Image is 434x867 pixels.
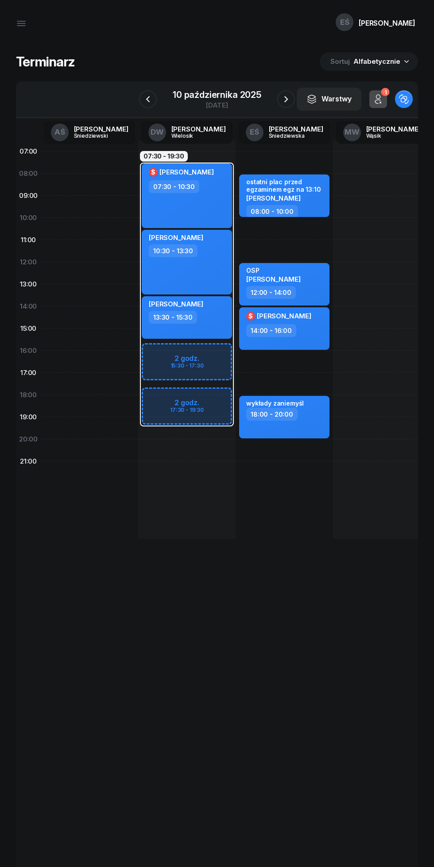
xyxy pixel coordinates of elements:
[257,312,311,320] span: [PERSON_NAME]
[246,399,304,407] div: wykłady zaniemyśl
[345,128,360,136] span: MW
[149,233,203,242] span: [PERSON_NAME]
[269,126,323,132] div: [PERSON_NAME]
[74,133,116,139] div: Śniedziewski
[16,340,41,362] div: 16:00
[16,185,41,207] div: 09:00
[44,121,136,144] a: AŚ[PERSON_NAME]Śniedziewski
[16,317,41,340] div: 15:00
[239,121,330,144] a: EŚ[PERSON_NAME]Śniedziewska
[246,324,296,337] div: 14:00 - 16:00
[297,88,361,111] button: Warstwy
[246,267,301,274] div: OSP
[16,295,41,317] div: 14:00
[246,408,298,421] div: 18:00 - 20:00
[16,54,75,70] h1: Terminarz
[250,128,259,136] span: EŚ
[151,169,155,175] span: $
[16,163,41,185] div: 08:00
[359,19,415,27] div: [PERSON_NAME]
[246,194,301,202] span: [PERSON_NAME]
[149,300,203,308] span: [PERSON_NAME]
[149,244,198,257] div: 10:30 - 13:30
[16,428,41,450] div: 20:00
[246,178,324,193] div: ostatni plac przed egzaminem egz na 13:10
[16,207,41,229] div: 10:00
[353,57,400,66] span: Alfabetycznie
[16,251,41,273] div: 12:00
[16,406,41,428] div: 19:00
[336,121,428,144] a: MW[PERSON_NAME]Wąsik
[149,311,197,324] div: 13:30 - 15:30
[366,133,409,139] div: Wąsik
[16,384,41,406] div: 18:00
[248,313,253,319] span: $
[16,229,41,251] div: 11:00
[16,273,41,295] div: 13:00
[246,286,296,299] div: 12:00 - 14:00
[151,128,164,136] span: DW
[149,180,199,193] div: 07:30 - 10:30
[269,133,311,139] div: Śniedziewska
[171,133,214,139] div: Wielosik
[16,140,41,163] div: 07:00
[54,128,65,136] span: AŚ
[173,90,261,99] div: 10 października 2025
[16,362,41,384] div: 17:00
[16,450,41,472] div: 21:00
[306,93,352,105] div: Warstwy
[74,126,128,132] div: [PERSON_NAME]
[381,88,389,97] div: 1
[330,56,352,67] span: Sortuj
[246,275,301,283] span: [PERSON_NAME]
[141,121,233,144] a: DW[PERSON_NAME]Wielosik
[246,205,298,218] div: 08:00 - 10:00
[369,90,387,108] button: 1
[173,102,261,108] div: [DATE]
[320,52,418,71] button: Sortuj Alfabetycznie
[340,19,349,26] span: EŚ
[159,168,214,176] span: [PERSON_NAME]
[366,126,421,132] div: [PERSON_NAME]
[171,126,226,132] div: [PERSON_NAME]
